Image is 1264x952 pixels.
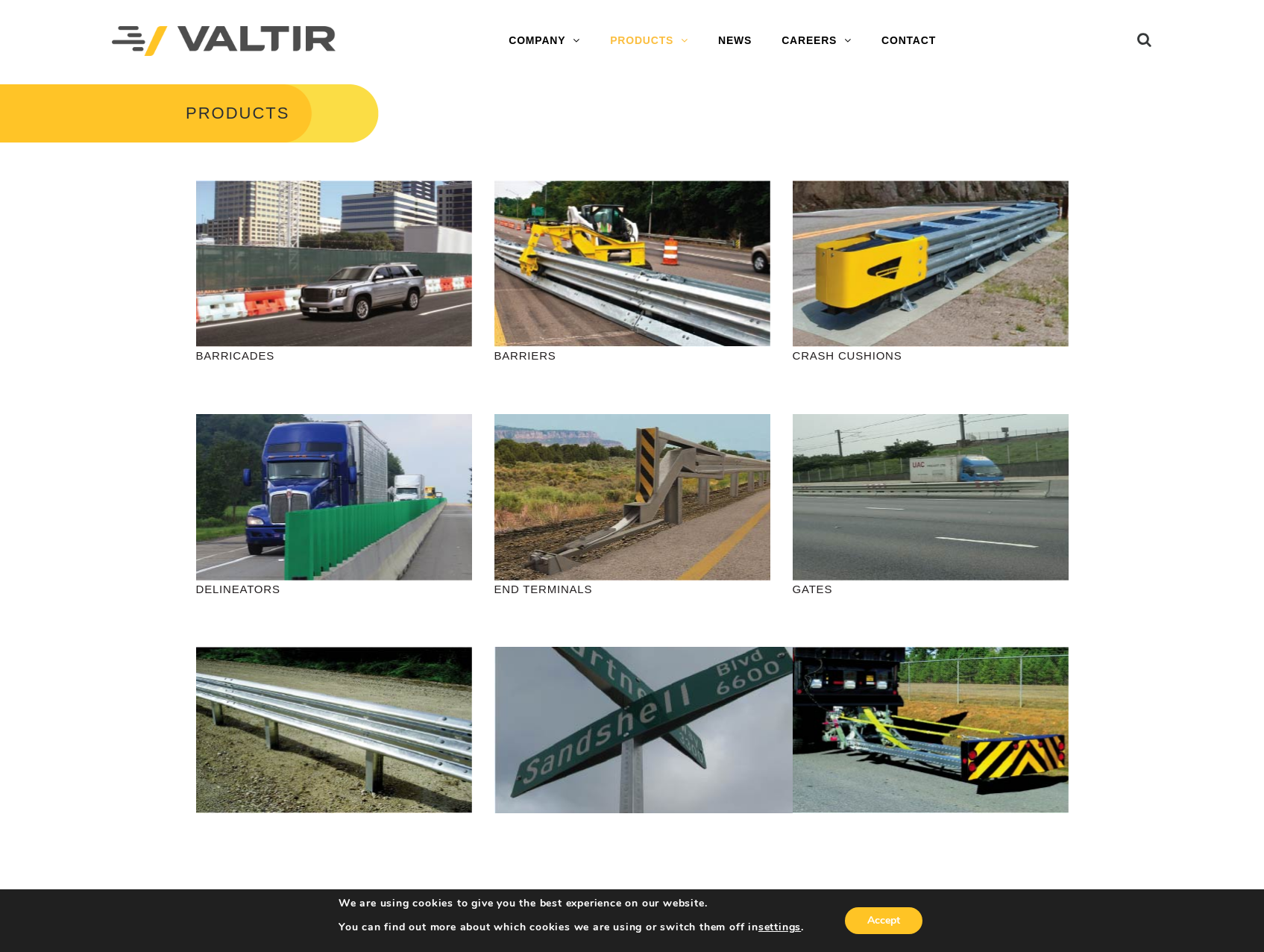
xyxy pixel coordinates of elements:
[758,921,801,934] button: settings
[196,580,472,598] p: DELINEATORS
[339,897,804,910] p: We are using cookies to give you the best experience on our website.
[494,347,770,364] p: BARRIERS
[595,26,703,56] a: PRODUCTS
[196,347,472,364] p: BARRICADES
[845,907,922,934] button: Accept
[703,26,767,56] a: NEWS
[339,921,804,934] p: You can find out more about which cookies we are using or switch them off in .
[494,26,595,56] a: COMPANY
[793,347,1069,364] p: CRASH CUSHIONS
[793,580,1069,598] p: GATES
[112,26,336,57] img: Valtir
[494,580,770,598] p: END TERMINALS
[767,26,867,56] a: CAREERS
[867,26,951,56] a: CONTACT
